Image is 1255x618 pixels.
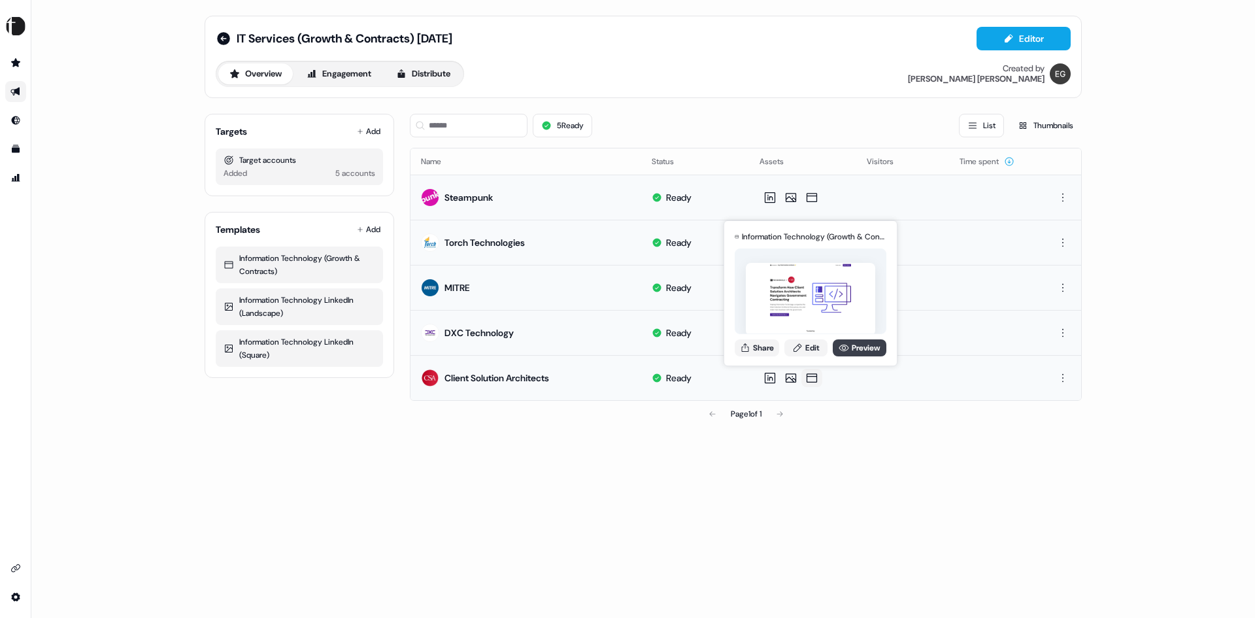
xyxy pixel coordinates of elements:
button: Add [354,122,383,141]
button: Status [652,150,690,173]
div: Ready [666,326,692,339]
div: DXC Technology [444,326,514,339]
a: Go to outbound experience [5,81,26,102]
div: Ready [666,236,692,249]
div: Target accounts [224,154,375,167]
div: Steampunk [444,191,493,204]
a: Go to integrations [5,558,26,579]
button: Time spent [960,150,1014,173]
th: Assets [749,148,857,175]
div: MITRE [444,281,470,294]
button: Name [421,150,457,173]
a: Go to templates [5,139,26,160]
a: Go to attribution [5,167,26,188]
a: Edit [784,339,828,356]
a: Go to integrations [5,587,26,608]
div: [PERSON_NAME] [PERSON_NAME] [908,74,1045,84]
button: Visitors [867,150,909,173]
div: Information Technology LinkedIn (Square) [224,335,375,362]
button: Thumbnails [1009,114,1082,137]
button: Share [735,339,779,356]
a: Go to Inbound [5,110,26,131]
div: Targets [216,125,247,138]
button: Distribute [385,63,461,84]
a: Editor [977,33,1071,47]
div: Information Technology (Growth & Contracts) for Client Solution Architects [742,230,886,243]
button: Editor [977,27,1071,50]
button: Engagement [295,63,382,84]
button: Add [354,220,383,239]
div: Client Solution Architects [444,371,549,385]
div: 5 accounts [335,167,375,180]
div: Templates [216,223,260,236]
button: 5Ready [533,114,592,137]
div: Ready [666,371,692,385]
img: asset preview [746,263,875,335]
div: Information Technology LinkedIn (Landscape) [224,294,375,320]
div: Added [224,167,247,180]
div: Page 1 of 1 [731,407,761,421]
div: Created by [1003,63,1045,74]
span: IT Services (Growth & Contracts) [DATE] [237,31,452,46]
a: Go to prospects [5,52,26,73]
button: List [959,114,1004,137]
div: Ready [666,191,692,204]
button: Overview [218,63,293,84]
a: Preview [833,339,886,356]
div: Information Technology (Growth & Contracts) [224,252,375,278]
div: Ready [666,281,692,294]
img: Erica [1050,63,1071,84]
div: Torch Technologies [444,236,525,249]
